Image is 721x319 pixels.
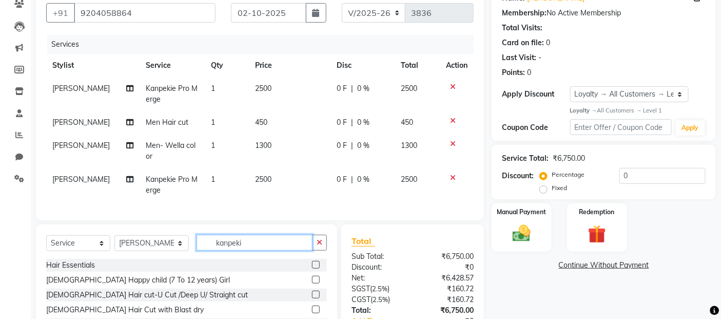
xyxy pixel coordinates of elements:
[401,141,417,150] span: 1300
[255,175,271,184] span: 2500
[344,294,413,305] div: ( )
[351,117,353,128] span: |
[502,67,525,78] div: Points:
[46,260,95,271] div: Hair Essentials
[211,118,216,127] span: 1
[337,140,347,151] span: 0 F
[46,305,204,315] div: [DEMOGRAPHIC_DATA] Hair Cut with Blast dry
[146,175,198,195] span: Kanpekie Pro Merge
[527,67,531,78] div: 0
[401,175,417,184] span: 2500
[344,273,413,284] div: Net:
[502,23,542,33] div: Total Visits:
[502,153,549,164] div: Service Total:
[140,54,205,77] th: Service
[46,3,75,23] button: +91
[351,174,353,185] span: |
[211,175,216,184] span: 1
[205,54,249,77] th: Qty
[502,122,570,133] div: Coupon Code
[146,141,196,161] span: Men- Wella color
[197,235,313,251] input: Search or Scan
[502,8,547,18] div: Membership:
[413,305,481,316] div: ₹6,750.00
[395,54,440,77] th: Total
[502,52,536,63] div: Last Visit:
[146,84,198,104] span: Kanpekie Pro Merge
[52,118,110,127] span: [PERSON_NAME]
[373,295,388,304] span: 2.5%
[570,107,597,114] strong: Loyalty →
[344,251,413,262] div: Sub Total:
[502,8,706,18] div: No Active Membership
[553,153,585,164] div: ₹6,750.00
[74,3,216,23] input: Search by Name/Mobile/Email/Code
[255,141,271,150] span: 1300
[413,273,481,284] div: ₹6,428.57
[249,54,330,77] th: Price
[546,37,550,48] div: 0
[502,171,534,181] div: Discount:
[582,223,612,246] img: _gift.svg
[47,35,481,54] div: Services
[46,275,230,286] div: [DEMOGRAPHIC_DATA] Happy child (7 To 12 years) Girl
[357,83,369,94] span: 0 %
[330,54,395,77] th: Disc
[372,285,387,293] span: 2.5%
[413,294,481,305] div: ₹160.72
[502,89,570,100] div: Apply Discount
[507,223,536,244] img: _cash.svg
[352,236,375,247] span: Total
[413,284,481,294] div: ₹160.72
[344,305,413,316] div: Total:
[502,37,544,48] div: Card on file:
[351,140,353,151] span: |
[440,54,474,77] th: Action
[570,106,706,115] div: All Customers → Level 1
[538,52,541,63] div: -
[337,83,347,94] span: 0 F
[344,262,413,273] div: Discount:
[146,118,188,127] span: Men Hair cut
[352,284,370,293] span: SGST
[413,251,481,262] div: ₹6,750.00
[357,117,369,128] span: 0 %
[52,141,110,150] span: [PERSON_NAME]
[211,141,216,150] span: 1
[344,284,413,294] div: ( )
[357,140,369,151] span: 0 %
[401,118,413,127] span: 450
[46,290,248,301] div: [DEMOGRAPHIC_DATA] Hair cut-U Cut /Deep U/ Straight cut
[337,117,347,128] span: 0 F
[570,119,672,135] input: Enter Offer / Coupon Code
[579,208,615,217] label: Redemption
[52,84,110,93] span: [PERSON_NAME]
[497,208,547,217] label: Manual Payment
[351,83,353,94] span: |
[413,262,481,273] div: ₹0
[401,84,417,93] span: 2500
[552,183,567,193] label: Fixed
[211,84,216,93] span: 1
[357,174,369,185] span: 0 %
[52,175,110,184] span: [PERSON_NAME]
[676,120,705,136] button: Apply
[46,54,140,77] th: Stylist
[552,170,584,179] label: Percentage
[352,295,371,304] span: CGST
[494,260,714,271] a: Continue Without Payment
[255,118,267,127] span: 450
[337,174,347,185] span: 0 F
[255,84,271,93] span: 2500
